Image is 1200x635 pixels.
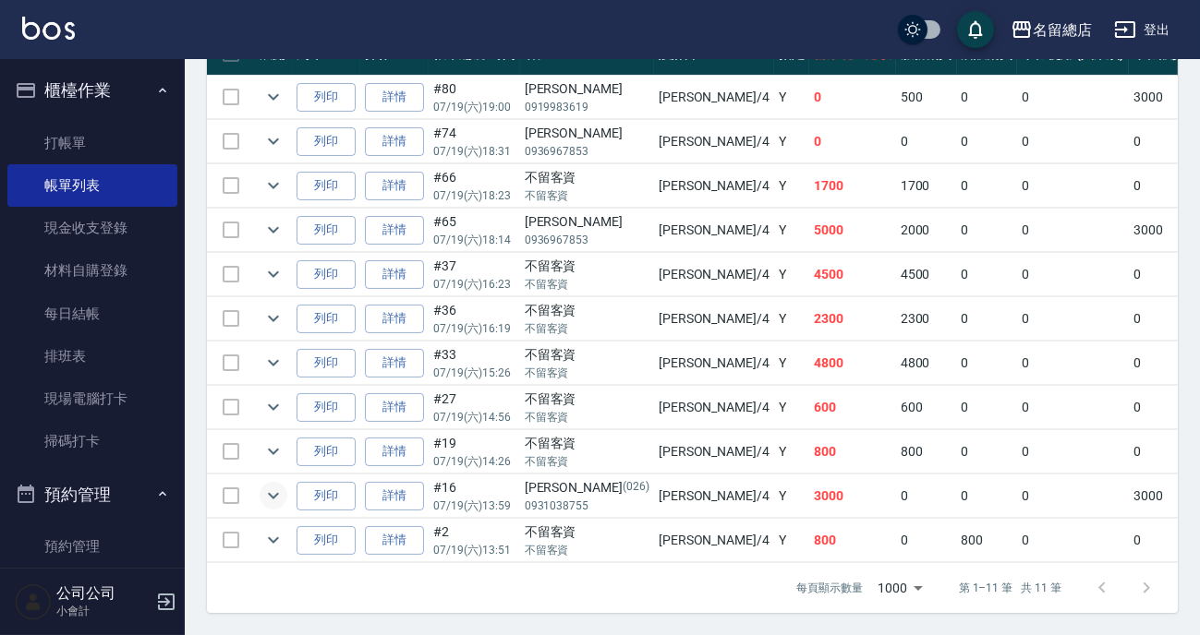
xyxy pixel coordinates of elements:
[896,253,957,296] td: 4500
[1017,297,1129,341] td: 0
[774,519,809,562] td: Y
[870,563,929,613] div: 1000
[7,249,177,292] a: 材料自購登錄
[957,209,1018,252] td: 0
[774,120,809,163] td: Y
[7,471,177,519] button: 預約管理
[774,474,809,518] td: Y
[260,437,287,465] button: expand row
[957,297,1018,341] td: 0
[896,209,957,252] td: 2000
[429,120,520,163] td: #74
[1017,164,1129,208] td: 0
[433,232,515,248] p: 07/19 (六) 18:14
[297,172,356,200] button: 列印
[525,320,649,337] p: 不留客資
[260,349,287,377] button: expand row
[525,497,649,514] p: 0931038755
[365,83,424,112] a: 詳情
[654,209,774,252] td: [PERSON_NAME] /4
[525,99,649,115] p: 0919983619
[433,99,515,115] p: 07/19 (六) 19:00
[365,216,424,245] a: 詳情
[654,120,774,163] td: [PERSON_NAME] /4
[809,120,896,163] td: 0
[297,482,356,510] button: 列印
[525,365,649,381] p: 不留客資
[429,341,520,385] td: #33
[957,253,1018,296] td: 0
[774,209,809,252] td: Y
[809,519,896,562] td: 800
[774,341,809,385] td: Y
[957,430,1018,473] td: 0
[809,76,896,119] td: 0
[809,297,896,341] td: 2300
[896,164,957,208] td: 1700
[896,474,957,518] td: 0
[365,482,424,510] a: 詳情
[525,522,649,542] div: 不留客資
[297,260,356,289] button: 列印
[433,453,515,470] p: 07/19 (六) 14:26
[365,305,424,333] a: 詳情
[957,120,1018,163] td: 0
[774,76,809,119] td: Y
[429,519,520,562] td: #2
[7,207,177,249] a: 現金收支登錄
[297,305,356,333] button: 列印
[365,526,424,555] a: 詳情
[896,297,957,341] td: 2300
[1033,18,1092,42] div: 名留總店
[654,341,774,385] td: [PERSON_NAME] /4
[429,164,520,208] td: #66
[1017,76,1129,119] td: 0
[957,76,1018,119] td: 0
[433,187,515,204] p: 07/19 (六) 18:23
[525,453,649,470] p: 不留客資
[525,542,649,558] p: 不留客資
[1017,341,1129,385] td: 0
[774,297,809,341] td: Y
[896,430,957,473] td: 800
[525,168,649,187] div: 不留客資
[525,301,649,320] div: 不留客資
[525,143,649,160] p: 0936967853
[957,386,1018,429] td: 0
[433,497,515,514] p: 07/19 (六) 13:59
[654,386,774,429] td: [PERSON_NAME] /4
[429,253,520,296] td: #37
[896,386,957,429] td: 600
[260,482,287,509] button: expand row
[1017,430,1129,473] td: 0
[896,120,957,163] td: 0
[525,345,649,365] div: 不留客資
[809,209,896,252] td: 5000
[957,11,994,48] button: save
[1017,519,1129,562] td: 0
[365,349,424,377] a: 詳情
[654,253,774,296] td: [PERSON_NAME] /4
[429,430,520,473] td: #19
[7,66,177,114] button: 櫃檯作業
[796,580,863,596] p: 每頁顯示數量
[297,437,356,466] button: 列印
[433,409,515,425] p: 07/19 (六) 14:56
[297,83,356,112] button: 列印
[654,297,774,341] td: [PERSON_NAME] /4
[525,389,649,409] div: 不留客資
[297,393,356,422] button: 列印
[365,127,424,156] a: 詳情
[365,260,424,289] a: 詳情
[525,212,649,232] div: [PERSON_NAME]
[365,437,424,466] a: 詳情
[7,525,177,568] a: 預約管理
[809,253,896,296] td: 4500
[7,335,177,377] a: 排班表
[896,76,957,119] td: 500
[809,386,896,429] td: 600
[654,164,774,208] td: [PERSON_NAME] /4
[56,584,151,603] h5: 公司公司
[56,603,151,619] p: 小會計
[896,519,957,562] td: 0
